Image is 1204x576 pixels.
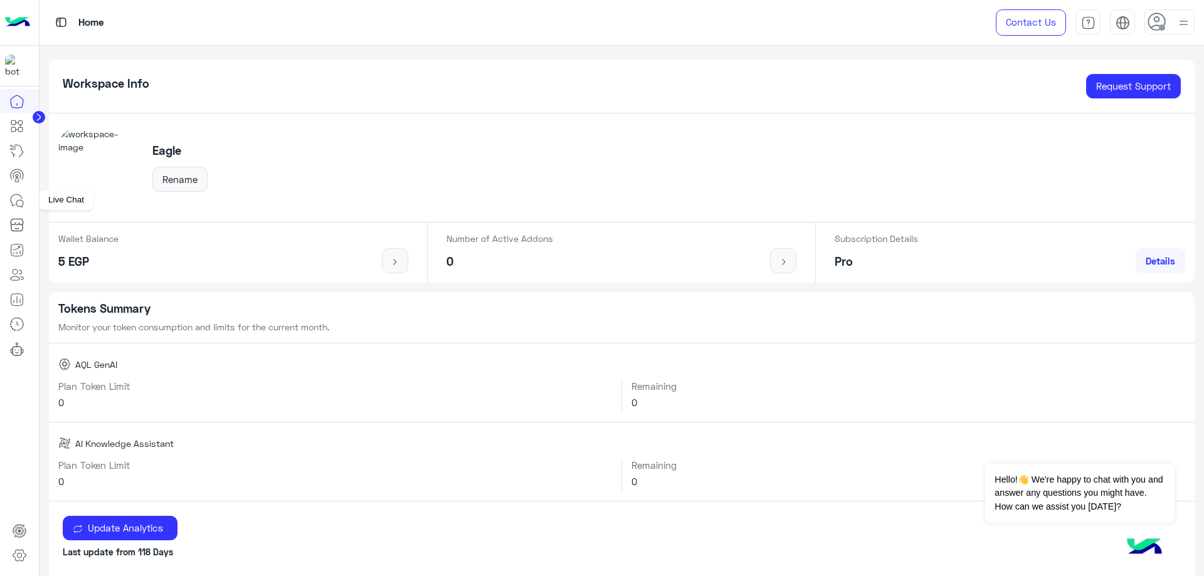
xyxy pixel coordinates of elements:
h6: Remaining [631,459,1185,471]
h6: 0 [58,397,613,408]
a: Details [1136,248,1185,273]
img: profile [1176,15,1191,31]
h6: Plan Token Limit [58,459,613,471]
span: AI Knowledge Assistant [75,437,174,450]
h6: Remaining [631,380,1185,392]
h5: Eagle [152,144,208,158]
img: hulul-logo.png [1122,526,1166,570]
p: Wallet Balance [58,232,119,245]
h6: Plan Token Limit [58,380,613,392]
img: update icon [73,524,83,534]
p: Subscription Details [835,232,918,245]
button: Rename [152,167,208,192]
span: Hello!👋 We're happy to chat with you and answer any questions you might have. How can we assist y... [985,464,1174,523]
span: Update Analytics [83,522,167,533]
a: Request Support [1086,74,1181,99]
a: Contact Us [996,9,1066,36]
img: workspace-image [58,127,139,207]
span: Details [1146,255,1175,266]
img: Logo [5,9,30,36]
h6: 0 [631,397,1185,408]
p: Last update from 118 Days [63,545,1181,558]
img: AI Knowledge Assistant [58,437,71,449]
h6: 0 [58,476,613,487]
a: tab [1075,9,1101,36]
span: AQL GenAI [75,358,117,371]
img: tab [53,14,69,30]
h5: Pro [835,254,918,269]
div: Live Chat [39,190,93,210]
img: icon [388,257,403,267]
h5: 5 EGP [58,254,119,269]
p: Home [78,14,104,31]
h6: 0 [631,476,1185,487]
h5: Workspace Info [63,76,149,91]
h5: 0 [446,254,553,269]
p: Number of Active Addons [446,232,553,245]
img: tab [1116,16,1130,30]
button: Update Analytics [63,516,177,541]
h5: Tokens Summary [58,301,1186,316]
img: AQL GenAI [58,358,71,370]
img: tab [1081,16,1096,30]
p: Monitor your token consumption and limits for the current month. [58,320,1186,333]
img: 713415422032625 [5,55,28,77]
img: icon [776,257,791,267]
